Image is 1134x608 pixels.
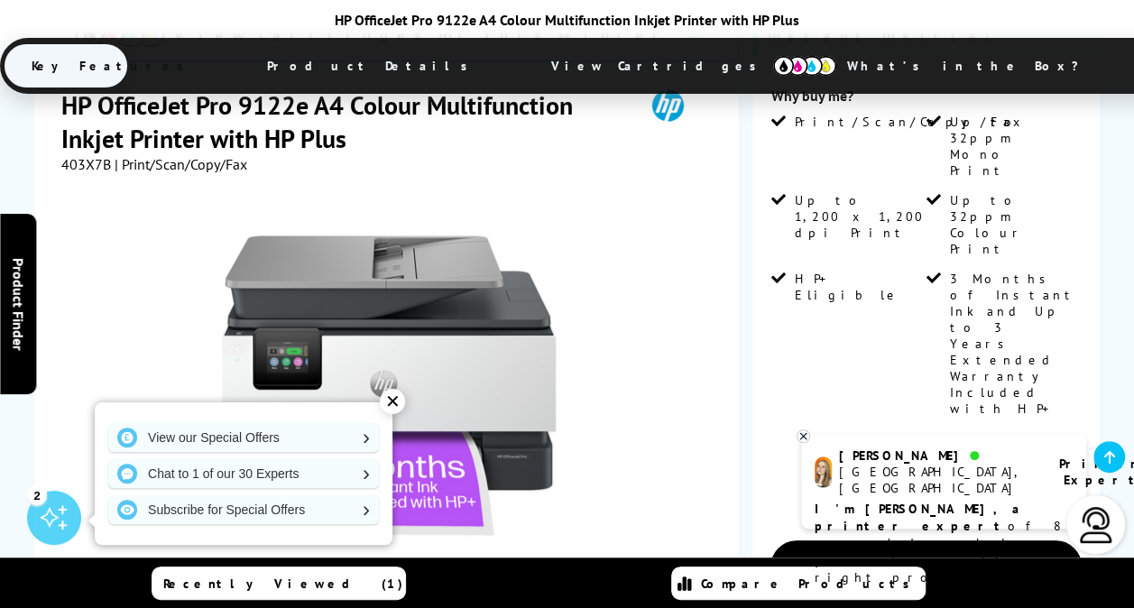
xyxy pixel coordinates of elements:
[115,155,247,173] span: | Print/Scan/Copy/Fax
[108,423,379,452] a: View our Special Offers
[524,42,800,89] span: View Cartridges
[794,271,923,303] span: HP+ Eligible
[380,389,405,414] div: ✕
[794,114,1026,130] span: Print/Scan/Copy/Fax
[701,576,919,592] span: Compare Products
[27,484,47,504] div: 2
[950,114,1079,179] span: Up to 32ppm Mono Print
[9,258,27,351] span: Product Finder
[773,56,836,76] img: cmyk-icon.svg
[950,271,1079,417] span: 3 Months of Instant Ink and Up to 3 Years Extended Warranty Included with HP+
[5,44,220,88] span: Key Features
[163,576,403,592] span: Recently Viewed (1)
[61,155,111,173] span: 403X7B
[839,447,1037,464] div: [PERSON_NAME]
[212,209,566,563] img: HP OfficeJet Pro 9122e
[1078,507,1114,543] img: user-headset-light.svg
[108,459,379,488] a: Chat to 1 of our 30 Experts
[815,501,1073,586] p: of 8 years! I can help you choose the right product
[815,501,1025,534] b: I'm [PERSON_NAME], a printer expert
[240,44,504,88] span: Product Details
[671,567,926,600] a: Compare Products
[820,44,1123,88] span: What’s in the Box?
[152,567,406,600] a: Recently Viewed (1)
[794,192,923,241] span: Up to 1,200 x 1,200 dpi Print
[815,456,832,488] img: amy-livechat.png
[950,192,1079,257] span: Up to 32ppm Colour Print
[61,88,627,155] h1: HP OfficeJet Pro 9122e A4 Colour Multifunction Inkjet Printer with HP Plus
[108,495,379,524] a: Subscribe for Special Offers
[839,464,1037,496] div: [GEOGRAPHIC_DATA], [GEOGRAPHIC_DATA]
